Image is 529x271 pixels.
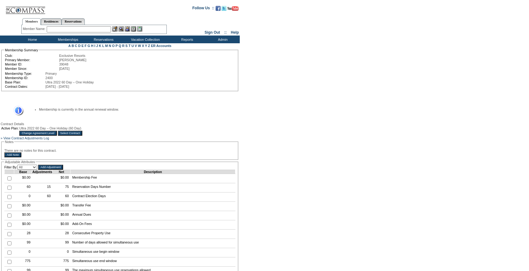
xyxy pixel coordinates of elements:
td: Contract Dates: [5,85,45,88]
span: Ultra 2022 60 Day – One Holiday [45,80,94,84]
td: Active Plan: [1,126,19,130]
img: Impersonate [125,26,130,32]
a: Subscribe to our YouTube Channel [227,8,239,11]
a: A [68,44,71,48]
div: Contract Details [1,122,239,126]
td: Add-On Fees [71,220,235,230]
a: X [142,44,144,48]
a: N [109,44,111,48]
img: Subscribe to our YouTube Channel [227,6,239,11]
td: Adjustments [32,170,53,174]
td: Vacation Collection [121,36,169,43]
td: 775 [52,257,70,267]
img: b_calculator.gif [137,26,142,32]
td: $0.00 [14,174,32,183]
legend: Membership Summary [4,48,39,52]
a: J [96,44,98,48]
a: M [105,44,108,48]
span: Exclusive Resorts [59,54,85,57]
a: Help [231,30,239,35]
td: $0.00 [52,211,70,220]
td: $0.00 [52,174,70,183]
td: 0 [14,248,32,257]
td: 28 [14,230,32,239]
td: $0.00 [52,202,70,211]
span: 39048 [59,62,68,66]
td: Reservations [85,36,121,43]
li: Membership is currently in the annual renewal window. [39,108,229,111]
a: U [131,44,134,48]
span: 2400 [45,76,53,80]
input: Select Contract [58,131,83,136]
input: Add Note [4,152,21,157]
td: 75 [52,183,70,193]
img: View [118,26,124,32]
td: Reports [169,36,204,43]
a: E [81,44,84,48]
td: 60 [32,193,53,202]
legend: Adjustable Attributes [4,160,36,164]
a: H [91,44,93,48]
a: O [112,44,114,48]
td: $0.00 [52,220,70,230]
a: T [128,44,131,48]
td: Contract Election Days [71,193,235,202]
a: Sign Out [204,30,220,35]
a: R [122,44,125,48]
td: Home [14,36,49,43]
td: 15 [32,183,53,193]
td: Club: [5,54,58,57]
a: L [102,44,104,48]
a: I [94,44,95,48]
a: » View Contract Adjustments Log [1,136,49,140]
input: Change Agreement Level [19,131,57,136]
a: P [116,44,118,48]
td: 0 [52,248,70,257]
td: Net [52,170,70,174]
td: 99 [52,239,70,248]
img: Reservations [131,26,136,32]
img: b_edit.gif [112,26,118,32]
td: 0 [14,193,32,202]
td: Admin [204,36,240,43]
input: Add Adjustment [38,165,63,170]
td: Transfer Fee [71,202,235,211]
span: There are no notes for this contract. [4,149,57,152]
td: Primary Member: [5,58,58,62]
a: ER Accounts [151,44,171,48]
div: Member Name: [23,26,47,32]
span: [DATE] [59,67,70,70]
td: 99 [14,239,32,248]
td: Reservation Days Number [71,183,235,193]
a: G [88,44,90,48]
img: Information Message [10,106,24,116]
span: [DATE] - [DATE] [45,85,69,88]
td: $0.00 [14,211,32,220]
td: Membership Fee [71,174,235,183]
td: Base Plan: [5,80,45,84]
td: 28 [52,230,70,239]
a: Follow us on Twitter [221,8,226,11]
img: Become our fan on Facebook [216,6,221,11]
a: C [75,44,77,48]
td: Member ID: [5,62,58,66]
a: F [84,44,87,48]
a: Z [148,44,150,48]
a: D [78,44,81,48]
a: Q [118,44,121,48]
a: Y [145,44,147,48]
td: Member Since: [5,67,58,70]
a: Reservations [62,18,85,25]
td: 60 [14,183,32,193]
img: Follow us on Twitter [221,6,226,11]
td: $0.00 [14,220,32,230]
td: $0.00 [14,202,32,211]
a: S [125,44,127,48]
span: [PERSON_NAME] [59,58,86,62]
td: 60 [52,193,70,202]
a: K [99,44,101,48]
td: Follow Us :: [192,5,214,13]
td: Membership Type: [5,72,45,75]
td: Memberships [49,36,85,43]
a: Members [22,18,41,25]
